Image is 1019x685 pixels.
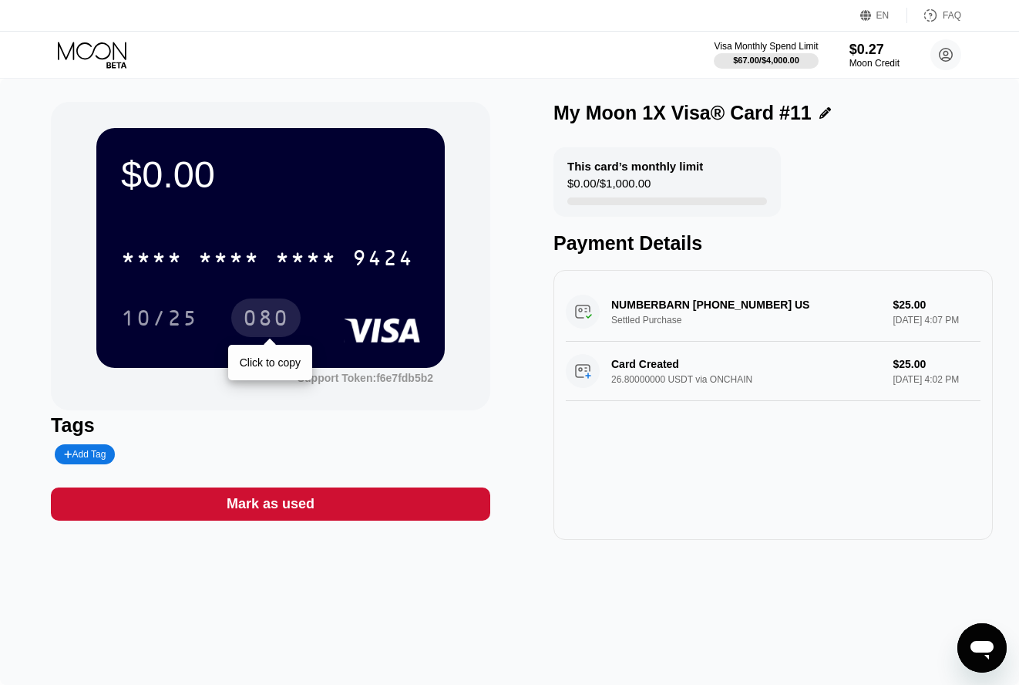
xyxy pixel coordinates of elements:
[352,248,414,272] div: 9424
[849,42,900,58] div: $0.27
[51,414,490,437] div: Tags
[243,308,289,332] div: 080
[567,177,651,197] div: $0.00 / $1,000.00
[567,160,703,173] div: This card’s monthly limit
[849,42,900,69] div: $0.27Moon Credit
[733,56,799,65] div: $67.00 / $4,000.00
[876,10,890,21] div: EN
[240,356,301,369] div: Click to copy
[943,10,961,21] div: FAQ
[231,299,301,337] div: 080
[121,308,198,332] div: 10/25
[109,299,210,337] div: 10/25
[860,8,907,23] div: EN
[714,41,818,69] div: Visa Monthly Spend Limit$67.00/$4,000.00
[298,372,433,384] div: Support Token:f6e7fdb5b2
[849,58,900,69] div: Moon Credit
[298,372,433,384] div: Support Token: f6e7fdb5b2
[64,449,106,460] div: Add Tag
[55,444,115,464] div: Add Tag
[227,495,314,513] div: Mark as used
[957,623,1007,673] iframe: Button to launch messaging window
[553,232,993,255] div: Payment Details
[553,102,812,124] div: My Moon 1X Visa® Card #11
[714,41,818,52] div: Visa Monthly Spend Limit
[907,8,961,23] div: FAQ
[51,488,490,521] div: Mark as used
[121,153,420,196] div: $0.00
